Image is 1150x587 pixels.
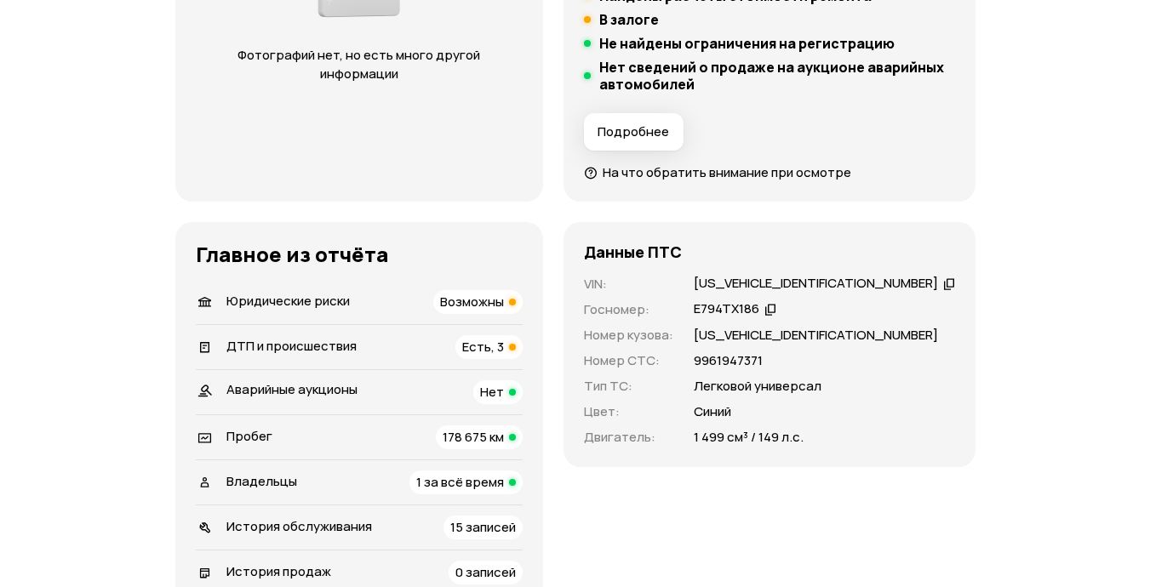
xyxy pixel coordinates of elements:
[584,326,673,345] p: Номер кузова :
[598,123,669,140] span: Подробнее
[694,300,759,318] div: Е794ТХ186
[584,242,682,261] h4: Данные ПТС
[694,377,821,396] p: Легковой универсал
[584,377,673,396] p: Тип ТС :
[599,11,659,28] h5: В залоге
[209,46,509,83] p: Фотографий нет, но есть много другой информации
[584,402,673,421] p: Цвет :
[226,562,331,580] span: История продаж
[416,473,504,491] span: 1 за всё время
[462,338,504,356] span: Есть, 3
[196,242,523,266] h3: Главное из отчёта
[694,402,731,421] p: Синий
[584,113,684,151] button: Подробнее
[440,293,504,311] span: Возможны
[226,517,372,535] span: История обслуживания
[226,337,357,355] span: ДТП и происшествия
[226,380,358,398] span: Аварийные аукционы
[584,351,673,370] p: Номер СТС :
[694,275,938,293] div: [US_VEHICLE_IDENTIFICATION_NUMBER]
[455,563,516,581] span: 0 записей
[226,427,272,445] span: Пробег
[694,326,938,345] p: [US_VEHICLE_IDENTIFICATION_NUMBER]
[584,300,673,319] p: Госномер :
[584,275,673,293] p: VIN :
[584,163,851,181] a: На что обратить внимание при осмотре
[450,518,516,536] span: 15 записей
[480,383,504,401] span: Нет
[599,35,895,52] h5: Не найдены ограничения на регистрацию
[694,351,763,370] p: 9961947371
[599,59,955,93] h5: Нет сведений о продаже на аукционе аварийных автомобилей
[694,428,804,447] p: 1 499 см³ / 149 л.с.
[226,472,297,490] span: Владельцы
[603,163,851,181] span: На что обратить внимание при осмотре
[584,428,673,447] p: Двигатель :
[443,428,504,446] span: 178 675 км
[226,292,350,310] span: Юридические риски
